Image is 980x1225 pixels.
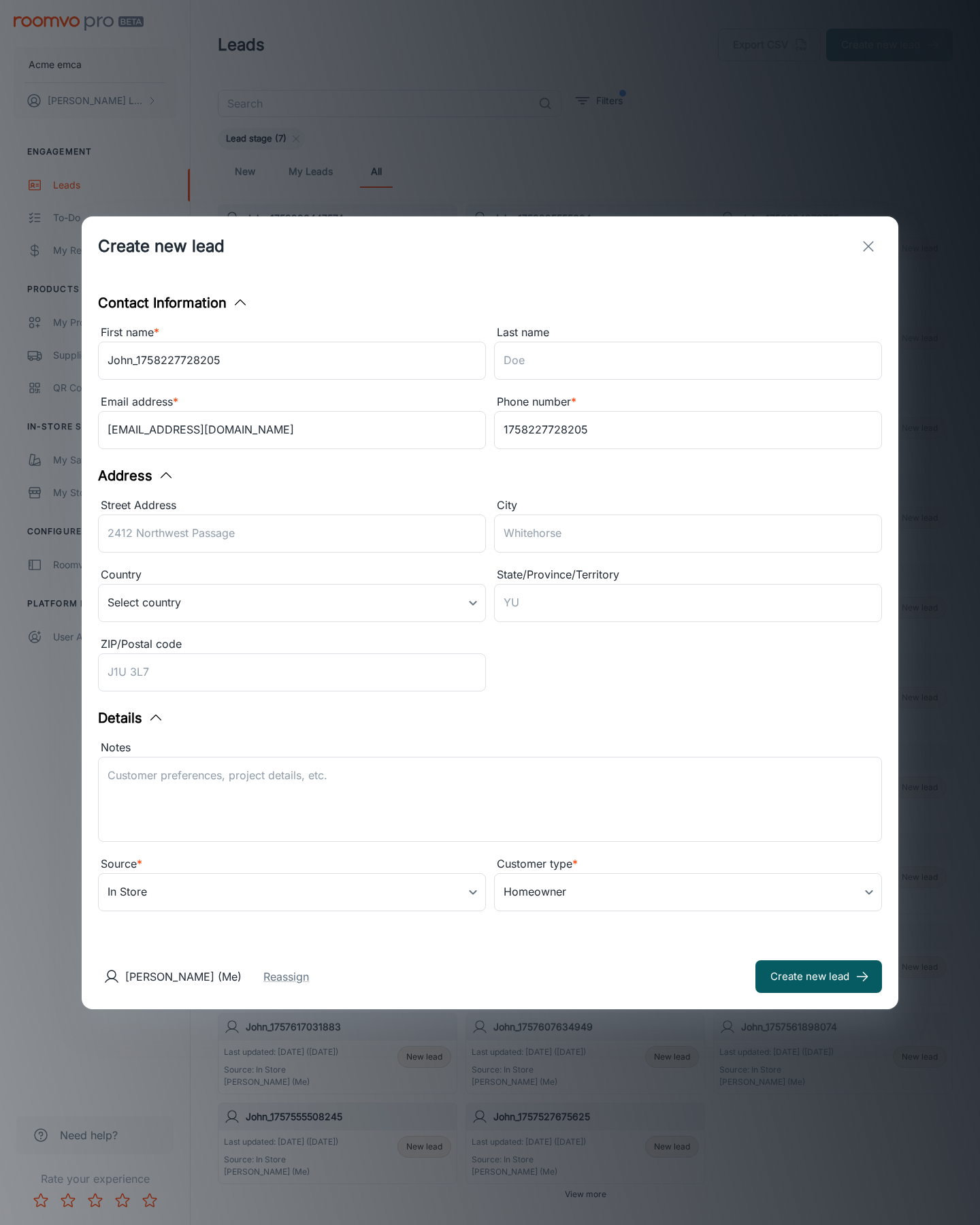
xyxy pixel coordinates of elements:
[494,324,882,342] div: Last name
[263,968,309,985] button: Reassign
[98,739,882,757] div: Notes
[494,497,882,514] div: City
[98,465,174,486] button: Address
[98,234,225,259] h1: Create new lead
[98,708,164,728] button: Details
[98,855,486,873] div: Source
[494,855,882,873] div: Customer type
[494,566,882,584] div: State/Province/Territory
[98,324,486,342] div: First name
[98,514,486,553] input: 2412 Northwest Passage
[494,873,882,911] div: Homeowner
[494,342,882,380] input: Doe
[98,636,486,653] div: ZIP/Postal code
[855,233,882,260] button: exit
[98,584,486,622] div: Select country
[494,584,882,622] input: YU
[755,960,882,993] button: Create new lead
[98,873,486,911] div: In Store
[98,411,486,449] input: myname@example.com
[98,566,486,584] div: Country
[98,342,486,380] input: John
[98,497,486,514] div: Street Address
[98,653,486,691] input: J1U 3L7
[98,293,248,313] button: Contact Information
[494,411,882,449] input: +1 439-123-4567
[125,968,242,985] p: [PERSON_NAME] (Me)
[494,393,882,411] div: Phone number
[98,393,486,411] div: Email address
[494,514,882,553] input: Whitehorse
